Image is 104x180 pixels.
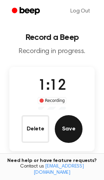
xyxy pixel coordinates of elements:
a: [EMAIL_ADDRESS][DOMAIN_NAME] [34,164,84,175]
div: Recording [38,97,67,104]
button: Save Audio Record [55,115,83,143]
p: Recording in progress. [6,47,98,56]
button: Delete Audio Record [21,115,49,143]
h1: Record a Beep [6,33,98,42]
a: Log Out [63,3,97,19]
span: Contact us [4,164,100,176]
a: Beep [7,5,46,18]
span: 1:12 [38,79,66,93]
